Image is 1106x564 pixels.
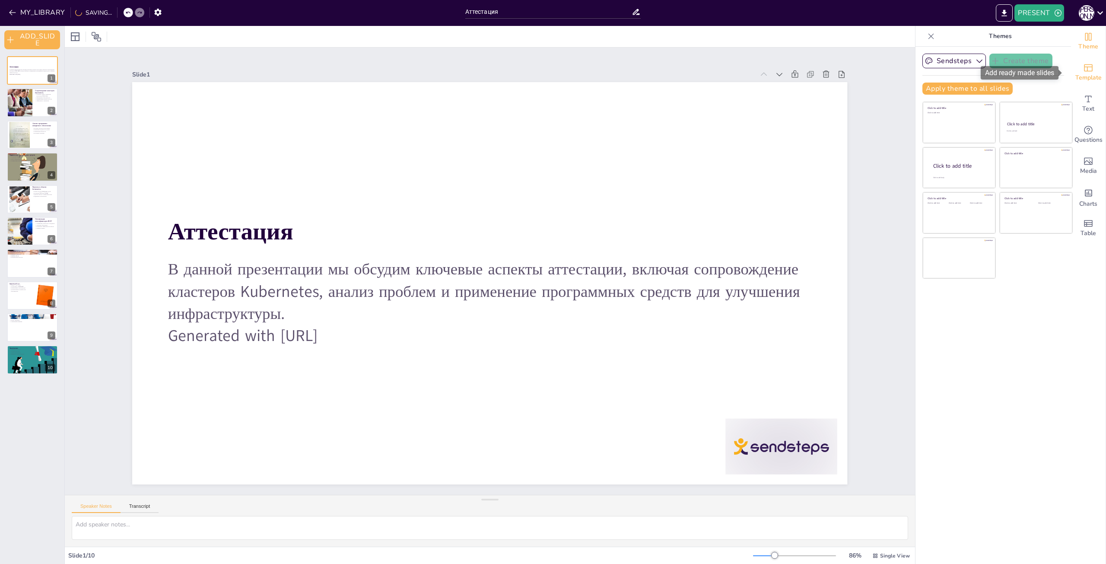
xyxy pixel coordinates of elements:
[989,54,1052,68] button: Create theme
[10,254,55,255] p: Kubeflow Notebooks
[35,93,55,96] p: Основные задачи управления кластерами Kubernetes
[7,217,58,245] div: 6
[1071,26,1106,57] div: Change the overall theme
[10,160,55,162] p: Соответствие потребностям бизнеса
[10,352,55,354] p: Анализ результатов
[7,153,58,181] div: 4
[1081,229,1096,238] span: Table
[10,154,55,156] p: Применение программных средств
[1004,202,1032,204] div: Click to add text
[465,6,632,18] input: INSERT_TITLE
[7,281,58,310] div: 8
[35,218,55,223] p: Оптимизация классификаторов BERT
[10,66,19,68] strong: Аттестация
[10,319,55,321] p: Новые тенденции
[48,331,55,339] div: 9
[32,194,55,195] p: Удобство работы с инфраструктурой
[1071,88,1106,119] div: Add text boxes
[35,226,55,228] p: Повышение эффективности работы
[4,30,60,49] button: ADD_SLIDE
[10,353,55,355] p: Внедрение новых решений
[7,185,58,213] div: 5
[168,258,812,325] p: В данной презентации мы обсудим ключевые аспекты аттестации, включая сопровождение кластеров Kube...
[168,325,812,347] p: Generated with [URL]
[1004,151,1066,155] div: Click to add title
[121,503,159,513] button: Transcript
[880,552,910,559] span: Single View
[35,100,55,102] p: Эффективное управление
[1078,42,1098,51] span: Theme
[1071,213,1106,244] div: Add a table
[68,30,82,44] div: Layout
[35,89,55,94] p: Сопровождение кластеров Kubernetes
[10,350,55,352] p: Дальнейшие шаги
[10,289,32,292] p: Удовлетворение потребностей пользователей
[10,157,55,159] p: Повышение эффективности
[1075,73,1102,83] span: Template
[10,255,55,257] p: Kubeflow Serve
[48,300,55,307] div: 8
[10,250,55,253] p: Kubeflow и его применение
[10,69,55,73] p: В данной презентации мы обсудим ключевые аспекты аттестации, включая сопровождение кластеров Kube...
[10,286,32,287] p: Логирование и SSO/LDAP
[996,4,1013,22] button: EXPORT_TO_POWERPOINT
[48,235,55,243] div: 6
[10,156,55,157] p: Автоматизация рутинных задач
[10,318,55,320] p: OCR и детекторы брендов
[1014,4,1064,22] button: PRESENT
[32,127,55,129] p: Изучение проблем эксплуатации
[48,203,55,211] div: 5
[45,364,55,372] div: 10
[1071,119,1106,150] div: Get real-time input from your audience
[938,26,1062,47] p: Themes
[32,191,55,192] p: Новый кластер Kubernetes для AI
[10,282,32,285] p: KASPI GPT UI
[35,223,55,224] p: Сокращение количества сотрудников
[970,202,989,204] div: Click to add text
[1007,130,1064,132] div: Click to add text
[35,96,55,98] p: Обновления и безопасность
[32,132,55,134] p: Регулярные проверки
[7,121,58,149] div: 3
[68,551,753,560] div: Slide 1 / 10
[32,192,55,194] p: Настройка CI/CD для Prodigy
[10,316,55,318] p: Обработка изображений
[7,56,58,85] div: 1
[48,139,55,147] div: 3
[10,159,55,160] p: Выбор правильных решений
[10,284,32,286] p: Единая точка входа
[10,315,55,317] p: Проекты в области Computer Vision
[928,197,989,200] div: Click to add title
[922,54,986,68] button: Sendsteps
[132,70,754,79] div: Slide 1
[75,9,112,17] div: SAVING...
[1071,182,1106,213] div: Add charts and graphs
[928,106,989,110] div: Click to add title
[10,348,55,350] p: Подведение итогов
[10,73,55,75] p: Generated with [URL]
[48,171,55,179] div: 4
[91,32,102,42] span: Position
[7,88,58,117] div: 2
[32,186,55,191] p: Проекты в области Kubernetes
[6,6,69,19] button: MY_LIBRARY
[1038,202,1065,204] div: Click to add text
[933,163,988,170] div: Click to add title
[949,202,968,204] div: Click to add text
[168,215,293,248] strong: Аттестация
[933,177,988,179] div: Click to add body
[10,252,55,254] p: Kubeflow Pipelines
[1074,135,1103,145] span: Questions
[7,313,58,342] div: 9
[10,347,55,349] p: Заключение
[1079,4,1094,22] button: Б [PERSON_NAME]
[32,122,55,127] p: Анализ программно-аппаратного обеспечения
[981,66,1058,80] div: Add ready made slides
[48,74,55,82] div: 1
[928,112,989,114] div: Click to add text
[1004,197,1066,200] div: Click to add title
[35,224,55,226] p: Ускорение обновления
[10,321,55,323] p: Современные решения
[10,257,55,258] p: Распределение ресурсов
[1071,57,1106,88] div: Add ready made slides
